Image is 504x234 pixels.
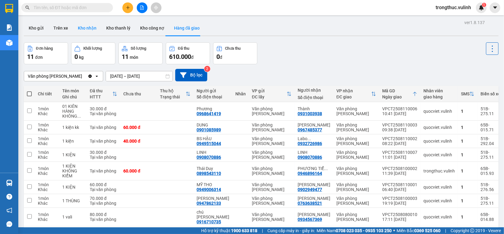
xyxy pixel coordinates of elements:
span: kg [79,55,84,60]
sup: 2 [204,66,210,72]
span: environment [35,15,40,19]
div: VP nhận [336,88,371,93]
div: Văn phòng [PERSON_NAME] [252,182,292,192]
div: 51B-275.11 [480,150,500,160]
span: message [6,221,12,227]
div: Khối lượng [83,46,102,51]
button: Kho công nợ [135,21,169,35]
div: quocviet.vulinh [423,198,455,203]
span: Miền Bắc [397,227,441,234]
div: ĐC lấy [252,94,287,99]
img: logo-vxr [5,4,13,13]
div: Văn phòng [PERSON_NAME] [252,122,292,132]
div: 1 món [38,106,56,111]
div: 1 KIỆN [62,152,84,157]
div: Mã GD [382,88,412,93]
div: BS HẬU [197,136,229,141]
div: 1 [461,185,474,190]
div: quocviet.vulinh [423,125,455,130]
div: SMS [461,91,470,96]
div: 51B-275.11 [480,196,500,206]
div: Thái Duy [197,166,229,171]
img: logo.jpg [3,3,33,33]
div: Chi tiết [38,91,56,96]
strong: 0708 023 035 - 0935 103 250 [336,228,392,233]
span: 11 [27,53,34,60]
div: VPCT2508110007 [382,150,417,155]
th: Toggle SortBy [87,86,120,102]
div: Đã thu [90,88,112,93]
div: quocviet.vulinh [423,214,455,219]
button: Chưa thu0đ [213,42,257,64]
li: E11, Đường số 8, Khu dân cư Nông [GEOGRAPHIC_DATA], Kv.[GEOGRAPHIC_DATA], [GEOGRAPHIC_DATA] [3,13,116,44]
div: Khác [38,155,56,160]
div: HTTT [90,94,112,99]
div: Tại văn phòng [90,111,117,116]
div: Người nhận [298,88,330,93]
div: Tên món [62,88,84,93]
div: Chưa thu [225,46,241,51]
div: Tại văn phòng [90,217,117,222]
div: 1 [461,139,474,144]
button: Khối lượng0kg [71,42,115,64]
button: Kho nhận [73,21,101,35]
button: Kho thanh lý [101,21,135,35]
div: 51B-276.56 [480,182,500,192]
div: Labo Diamond [298,136,330,141]
div: 1 món [38,212,56,217]
div: 1 [461,214,474,219]
div: 1 [461,152,474,157]
div: Lê Thị Yến [298,122,330,127]
div: 65B-014.88 [480,212,500,222]
div: Văn phòng [PERSON_NAME] [336,136,376,146]
div: 17:11 [DATE] [382,217,417,222]
div: Văn phòng [PERSON_NAME] [336,166,376,176]
input: Tìm tên, số ĐT hoặc mã đơn [34,4,106,11]
span: Miền Nam [317,227,392,234]
div: Văn phòng [PERSON_NAME] [252,150,292,160]
div: giao hàng [423,94,455,99]
input: Select a date range. [106,71,172,81]
div: Chưa thu [123,91,154,96]
button: file-add [137,2,147,13]
div: 1 món [38,122,56,127]
div: Đình Khang [298,212,330,217]
span: 0 [216,53,220,60]
div: Văn phòng [PERSON_NAME] [252,136,292,146]
div: quocviet.vulinh [423,109,455,114]
svg: open [94,74,99,79]
div: 0949515044 [197,141,221,146]
button: aim [151,2,161,13]
div: 09:38 [DATE] [382,127,417,132]
span: phone [3,45,8,50]
div: Số điện thoại [298,95,330,100]
strong: 1900 633 818 [231,228,257,233]
div: VPCT2508110002 [382,136,417,141]
div: Duy Linh [197,196,229,201]
div: Đơn hàng [36,46,53,51]
div: Văn phòng [PERSON_NAME] [252,166,292,176]
div: 0934567369 [298,217,322,222]
div: Khác [38,187,56,192]
div: 0946896164 [298,171,322,176]
div: Khác [38,171,56,176]
th: Toggle SortBy [458,86,477,102]
button: Hàng đã giao [169,21,205,35]
div: 01 KIÊN HÀNG KHÔNG KIỂM [62,104,84,119]
div: VPCT2508110006 [382,106,417,111]
strong: 0369 525 060 [414,228,441,233]
div: Tại văn phòng [90,125,117,130]
div: Nhãn [235,91,246,96]
div: VPCT2508100003 [382,196,417,201]
div: Khác [38,141,56,146]
div: Biển số xe [480,91,500,96]
div: Văn phòng [PERSON_NAME] [336,212,376,222]
div: 06:40 [DATE] [382,187,417,192]
button: Số lượng11món [118,42,163,64]
span: 0 [74,53,78,60]
th: Toggle SortBy [333,86,379,102]
span: | [445,227,446,234]
div: 08:22 [DATE] [382,141,417,146]
div: 40.000 đ [123,139,154,144]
